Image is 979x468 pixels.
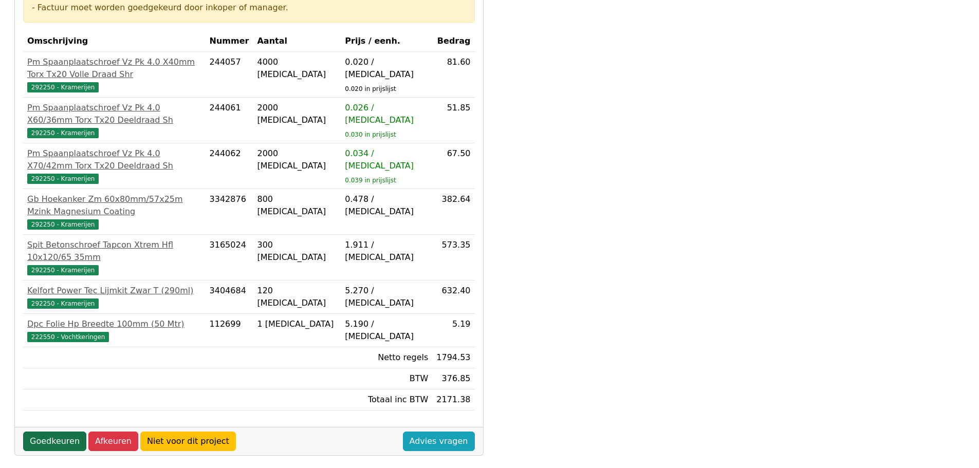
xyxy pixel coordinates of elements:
[27,219,99,230] span: 292250 - Kramerijen
[432,280,474,314] td: 632.40
[257,285,337,309] div: 120 [MEDICAL_DATA]
[27,102,201,139] a: Pm Spaanplaatschroef Vz Pk 4.0 X60/36mm Torx Tx20 Deeldraad Sh292250 - Kramerijen
[345,102,428,126] div: 0.026 / [MEDICAL_DATA]
[345,56,428,81] div: 0.020 / [MEDICAL_DATA]
[432,389,474,410] td: 2171.38
[345,85,396,92] sub: 0.020 in prijslijst
[257,193,337,218] div: 800 [MEDICAL_DATA]
[27,285,201,309] a: Kelfort Power Tec Lijmkit Zwar T (290ml)292250 - Kramerijen
[27,332,109,342] span: 222550 - Vochtkeringen
[27,193,201,218] div: Gb Hoekanker Zm 60x80mm/57x25m Mzink Magnesium Coating
[27,193,201,230] a: Gb Hoekanker Zm 60x80mm/57x25m Mzink Magnesium Coating292250 - Kramerijen
[27,285,201,297] div: Kelfort Power Tec Lijmkit Zwar T (290ml)
[140,432,236,451] a: Niet voor dit project
[432,143,474,189] td: 67.50
[27,265,99,275] span: 292250 - Kramerijen
[345,177,396,184] sub: 0.039 in prijslijst
[345,131,396,138] sub: 0.030 in prijslijst
[341,368,432,389] td: BTW
[27,318,201,330] div: Dpc Folie Hp Breedte 100mm (50 Mtr)
[27,147,201,172] div: Pm Spaanplaatschroef Vz Pk 4.0 X70/42mm Torx Tx20 Deeldraad Sh
[257,102,337,126] div: 2000 [MEDICAL_DATA]
[27,318,201,343] a: Dpc Folie Hp Breedte 100mm (50 Mtr)222550 - Vochtkeringen
[432,52,474,98] td: 81.60
[345,193,428,218] div: 0.478 / [MEDICAL_DATA]
[341,31,432,52] th: Prijs / eenh.
[432,314,474,347] td: 5.19
[27,128,99,138] span: 292250 - Kramerijen
[432,347,474,368] td: 1794.53
[27,239,201,276] a: Spit Betonschroef Tapcon Xtrem Hfl 10x120/65 35mm292250 - Kramerijen
[253,31,341,52] th: Aantal
[257,318,337,330] div: 1 [MEDICAL_DATA]
[27,56,201,81] div: Pm Spaanplaatschroef Vz Pk 4.0 X40mm Torx Tx20 Volle Draad Shr
[403,432,475,451] a: Advies vragen
[345,318,428,343] div: 5.190 / [MEDICAL_DATA]
[345,239,428,264] div: 1.911 / [MEDICAL_DATA]
[206,235,253,280] td: 3165024
[432,98,474,143] td: 51.85
[23,31,206,52] th: Omschrijving
[88,432,138,451] a: Afkeuren
[341,389,432,410] td: Totaal inc BTW
[257,56,337,81] div: 4000 [MEDICAL_DATA]
[206,189,253,235] td: 3342876
[23,432,86,451] a: Goedkeuren
[27,239,201,264] div: Spit Betonschroef Tapcon Xtrem Hfl 10x120/65 35mm
[345,285,428,309] div: 5.270 / [MEDICAL_DATA]
[206,143,253,189] td: 244062
[345,147,428,172] div: 0.034 / [MEDICAL_DATA]
[257,147,337,172] div: 2000 [MEDICAL_DATA]
[206,280,253,314] td: 3404684
[27,174,99,184] span: 292250 - Kramerijen
[206,31,253,52] th: Nummer
[432,31,474,52] th: Bedrag
[206,98,253,143] td: 244061
[27,56,201,93] a: Pm Spaanplaatschroef Vz Pk 4.0 X40mm Torx Tx20 Volle Draad Shr292250 - Kramerijen
[206,314,253,347] td: 112699
[206,52,253,98] td: 244057
[432,235,474,280] td: 573.35
[27,298,99,309] span: 292250 - Kramerijen
[27,82,99,92] span: 292250 - Kramerijen
[341,347,432,368] td: Netto regels
[432,189,474,235] td: 382.64
[27,102,201,126] div: Pm Spaanplaatschroef Vz Pk 4.0 X60/36mm Torx Tx20 Deeldraad Sh
[432,368,474,389] td: 376.85
[257,239,337,264] div: 300 [MEDICAL_DATA]
[27,147,201,184] a: Pm Spaanplaatschroef Vz Pk 4.0 X70/42mm Torx Tx20 Deeldraad Sh292250 - Kramerijen
[32,2,466,14] div: - Factuur moet worden goedgekeurd door inkoper of manager.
